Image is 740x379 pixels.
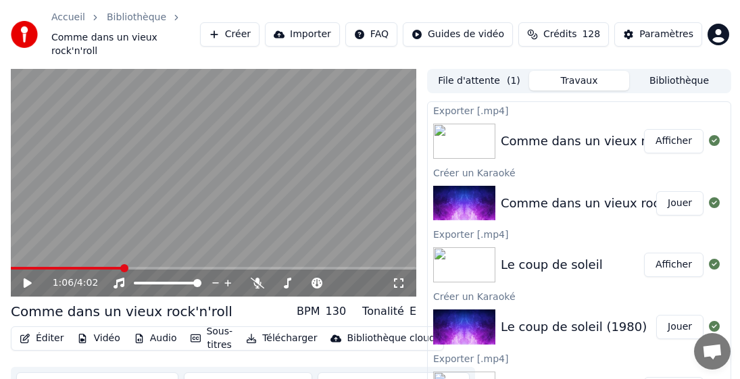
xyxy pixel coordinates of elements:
[347,332,435,345] div: Bibliothèque cloud
[51,11,200,58] nav: breadcrumb
[507,74,520,88] span: ( 1 )
[644,129,704,153] button: Afficher
[11,302,232,321] div: Comme dans un vieux rock'n'roll
[185,322,239,355] button: Sous-titres
[428,102,731,118] div: Exporter [.mp4]
[429,71,529,91] button: File d'attente
[656,191,704,216] button: Jouer
[529,71,629,91] button: Travaux
[128,329,182,348] button: Audio
[501,132,700,151] div: Comme dans un vieux rock'n'roll
[403,22,513,47] button: Guides de vidéo
[428,164,731,180] div: Créer un Karaoké
[428,226,731,242] div: Exporter [.mp4]
[265,22,340,47] button: Importer
[297,303,320,320] div: BPM
[410,303,416,320] div: E
[53,276,74,290] span: 1:06
[326,303,347,320] div: 130
[14,329,69,348] button: Éditer
[51,11,85,24] a: Accueil
[656,315,704,339] button: Jouer
[501,318,647,336] div: Le coup de soleil (1980)
[72,329,125,348] button: Vidéo
[518,22,609,47] button: Crédits128
[694,333,731,370] a: Ouvrir le chat
[77,276,98,290] span: 4:02
[362,303,404,320] div: Tonalité
[241,329,322,348] button: Télécharger
[614,22,702,47] button: Paramètres
[639,28,693,41] div: Paramètres
[543,28,576,41] span: Crédits
[11,21,38,48] img: youka
[53,276,85,290] div: /
[582,28,600,41] span: 128
[428,288,731,304] div: Créer un Karaoké
[428,350,731,366] div: Exporter [.mp4]
[200,22,260,47] button: Créer
[345,22,397,47] button: FAQ
[644,253,704,277] button: Afficher
[501,194,700,213] div: Comme dans un vieux rock'n'roll
[51,31,200,58] span: Comme dans un vieux rock'n'roll
[107,11,166,24] a: Bibliothèque
[501,255,603,274] div: Le coup de soleil
[629,71,729,91] button: Bibliothèque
